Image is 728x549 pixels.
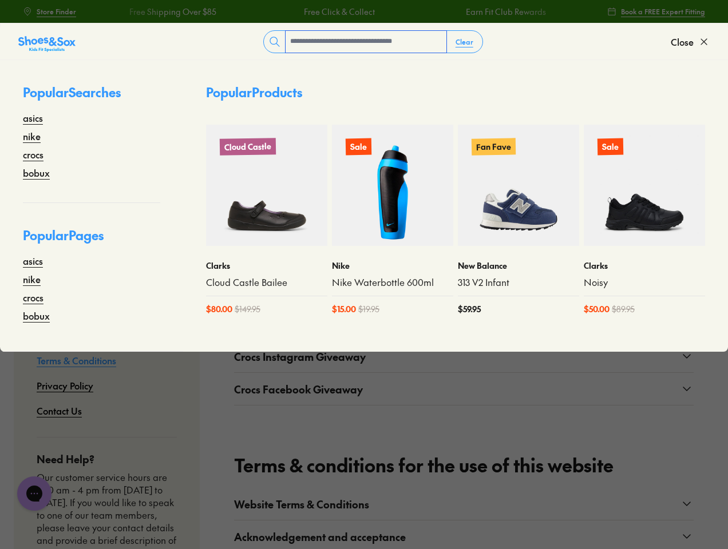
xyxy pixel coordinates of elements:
p: Sale [598,138,623,156]
a: Privacy Policy [37,373,93,398]
span: $ 15.00 [332,303,356,315]
span: Crocs Facebook Giveaway [234,381,363,397]
span: $ 50.00 [584,303,610,315]
span: Crocs Instagram Giveaway [234,349,366,364]
a: Fan Fave [458,125,579,246]
p: Clarks [584,260,705,272]
a: asics [23,111,43,125]
span: Close [671,35,694,49]
h2: Terms & conditions for the use of this website [234,428,694,488]
button: Close [671,29,710,54]
button: Crocs Instagram Giveaway [234,340,694,372]
a: Earn Fit Club Rewards [465,6,545,18]
a: Sale [584,125,705,246]
span: $ 80.00 [206,303,232,315]
p: Clarks [206,260,327,272]
a: Terms & Conditions [37,348,116,373]
a: Cloud Castle [206,125,327,246]
a: bobux [23,309,50,323]
span: Website Terms & Conditions [234,496,369,512]
a: Nike Waterbottle 600ml [332,276,453,289]
span: $ 149.95 [235,303,260,315]
a: Sale [332,125,453,246]
a: Store Finder [23,1,76,22]
p: New Balance [458,260,579,272]
a: Noisy [584,276,705,289]
p: Nike [332,260,453,272]
a: Book a FREE Expert Fitting [607,1,705,22]
p: Fan Fave [472,138,516,155]
a: Contact Us [37,398,82,423]
p: Sale [346,138,371,156]
span: $ 19.95 [358,303,379,315]
a: crocs [23,291,43,304]
a: Shoes &amp; Sox [18,33,76,51]
a: Free Shipping Over $85 [129,6,216,18]
p: Popular Products [206,83,302,102]
h4: Need Help? [37,451,177,467]
img: SNS_Logo_Responsive.svg [18,35,76,53]
a: 313 V2 Infant [458,276,579,289]
span: Book a FREE Expert Fitting [621,6,705,17]
p: Popular Pages [23,226,160,254]
span: Store Finder [37,6,76,17]
button: Website Terms & Conditions [234,488,694,520]
a: nike [23,129,41,143]
a: asics [23,254,43,268]
a: nike [23,272,41,286]
a: crocs [23,148,43,161]
button: Clear [446,31,482,52]
iframe: Gorgias live chat messenger [11,472,57,515]
a: Free Click & Collect [303,6,374,18]
button: Crocs Facebook Giveaway [234,373,694,405]
p: Cloud Castle [220,138,276,156]
span: $ 59.95 [458,303,481,315]
a: bobux [23,166,50,180]
p: Popular Searches [23,83,160,111]
a: Cloud Castle Bailee [206,276,327,289]
span: $ 89.95 [612,303,635,315]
